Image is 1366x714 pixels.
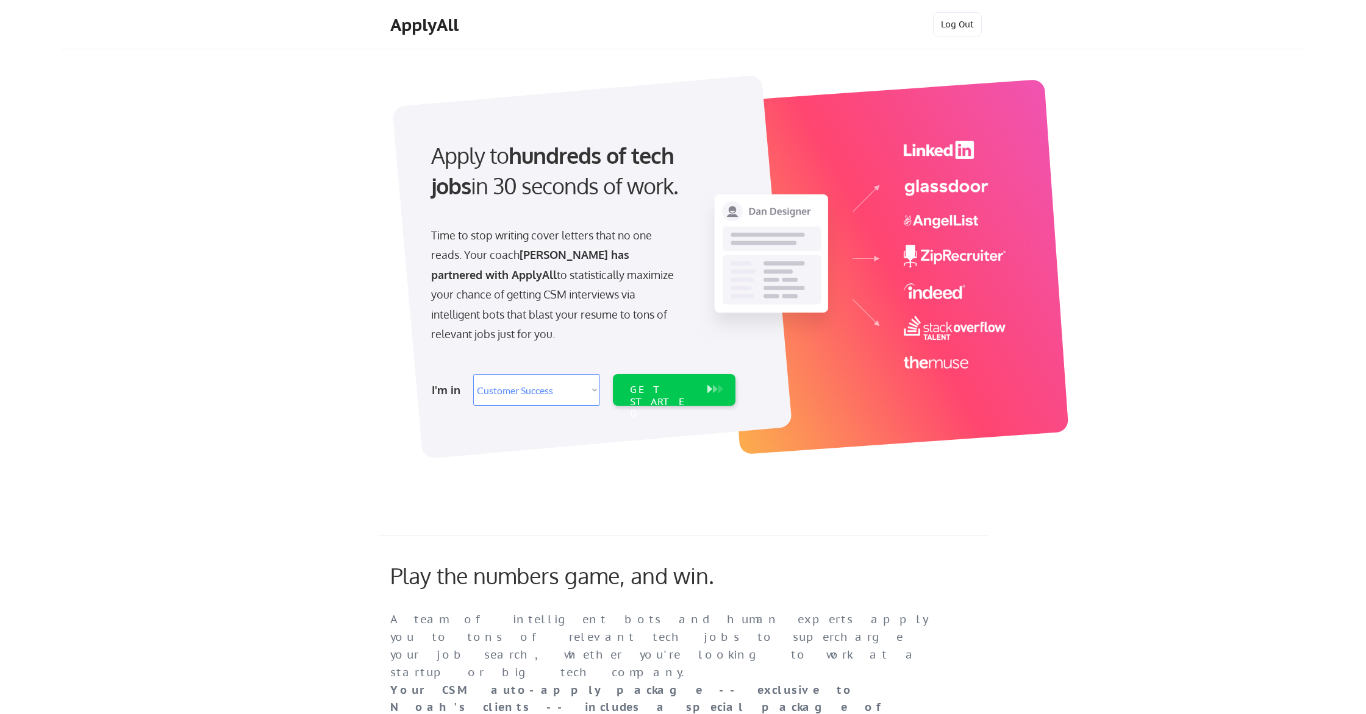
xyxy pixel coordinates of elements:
div: Time to stop writing cover letters that no one reads. Your coach to statistically maximize your c... [431,225,682,344]
strong: [PERSON_NAME] has partnered with ApplyAll [431,248,632,281]
strong: hundreds of tech jobs [431,141,679,199]
button: Log Out [933,12,982,37]
div: ApplyAll [390,15,462,35]
div: Play the numbers game, and win. [390,562,768,589]
div: GET STARTED [630,384,695,419]
div: I'm in [432,380,466,400]
div: Apply to in 30 seconds of work. [431,140,731,202]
